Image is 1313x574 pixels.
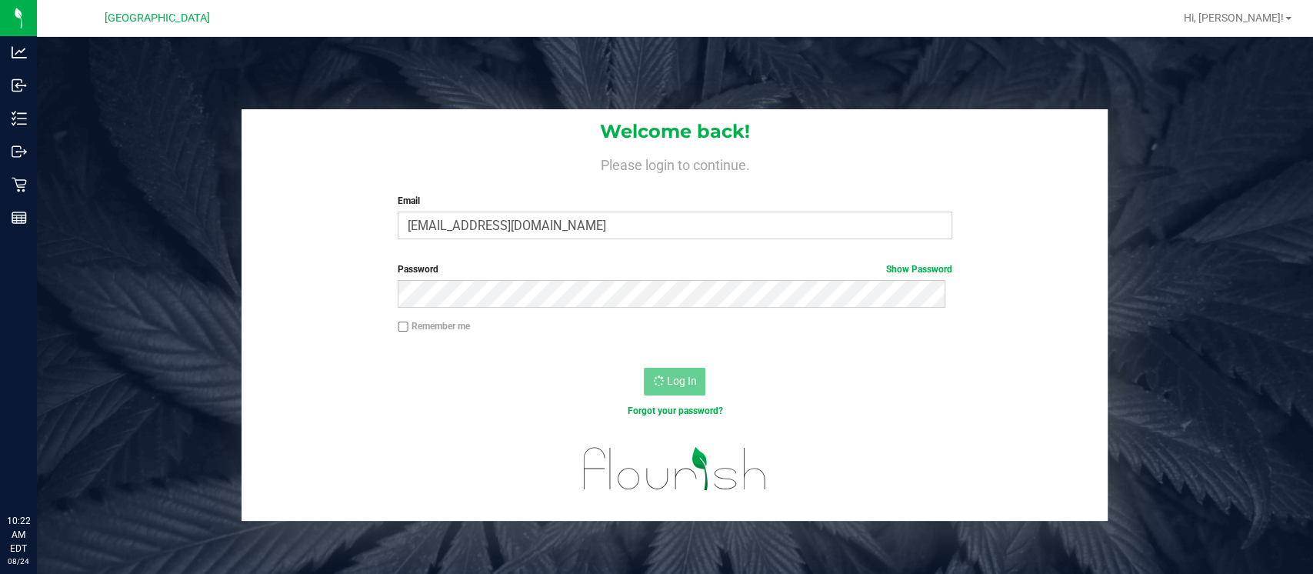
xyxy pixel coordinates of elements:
span: Log In [666,375,696,387]
p: 08/24 [7,556,30,567]
span: Password [398,264,438,275]
button: Log In [644,368,705,395]
inline-svg: Retail [12,177,27,192]
img: flourish_logo.svg [567,434,783,504]
label: Email [398,194,952,208]
inline-svg: Analytics [12,45,27,60]
span: [GEOGRAPHIC_DATA] [105,12,210,25]
h4: Please login to continue. [242,154,1108,172]
h1: Welcome back! [242,122,1108,142]
inline-svg: Reports [12,210,27,225]
inline-svg: Inbound [12,78,27,93]
a: Forgot your password? [627,405,722,416]
p: 10:22 AM EDT [7,514,30,556]
inline-svg: Inventory [12,111,27,126]
a: Show Password [886,264,952,275]
input: Remember me [398,322,408,332]
span: Hi, [PERSON_NAME]! [1184,12,1284,24]
label: Remember me [398,319,470,333]
inline-svg: Outbound [12,144,27,159]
